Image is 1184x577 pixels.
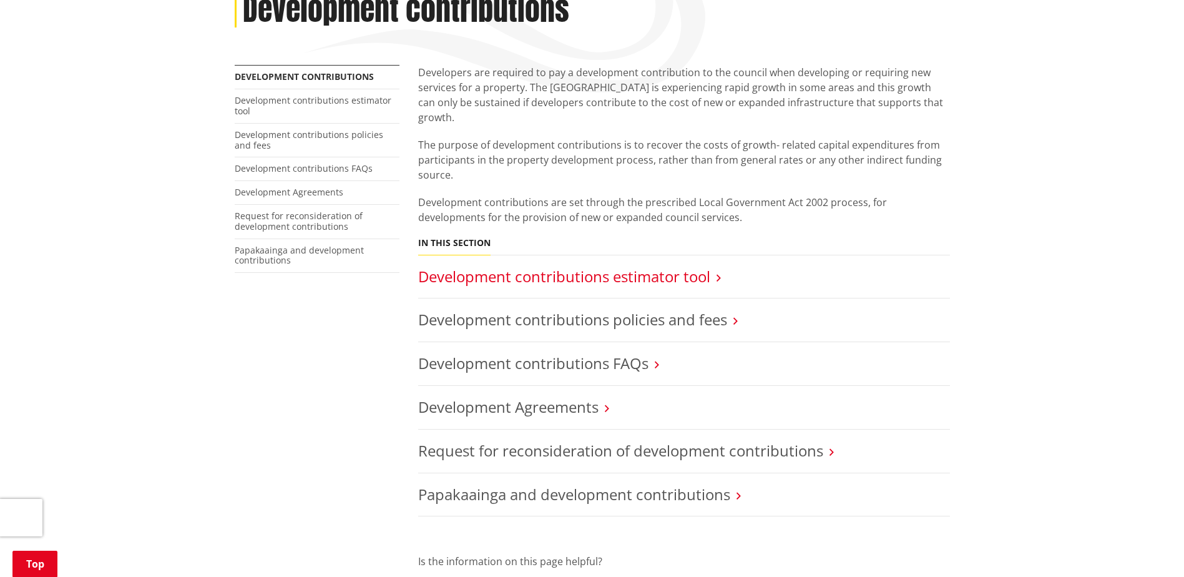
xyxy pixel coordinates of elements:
iframe: Messenger Launcher [1127,525,1172,570]
a: Development contributions policies and fees [418,309,727,330]
a: Development contributions FAQs [235,162,373,174]
a: Papakaainga and development contributions [235,244,364,267]
a: Papakaainga and development contributions [418,484,730,505]
a: Top [12,551,57,577]
a: Request for reconsideration of development contributions [235,210,363,232]
a: Development Agreements [235,186,343,198]
a: Development contributions [235,71,374,82]
p: The purpose of development contributions is to recover the costs of growth- related capital expen... [418,137,950,182]
p: Development contributions are set through the prescribed Local Government Act 2002 process, for d... [418,195,950,225]
p: Is the information on this page helpful? [418,554,950,569]
a: Development contributions estimator tool [235,94,391,117]
a: Development contributions estimator tool [418,266,710,287]
a: Development contributions policies and fees [235,129,383,151]
h5: In this section [418,238,491,249]
a: Request for reconsideration of development contributions [418,440,823,461]
p: Developers are required to pay a development contribution to the council when developing or requi... [418,65,950,125]
a: Development Agreements [418,397,599,417]
a: Development contributions FAQs [418,353,648,373]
